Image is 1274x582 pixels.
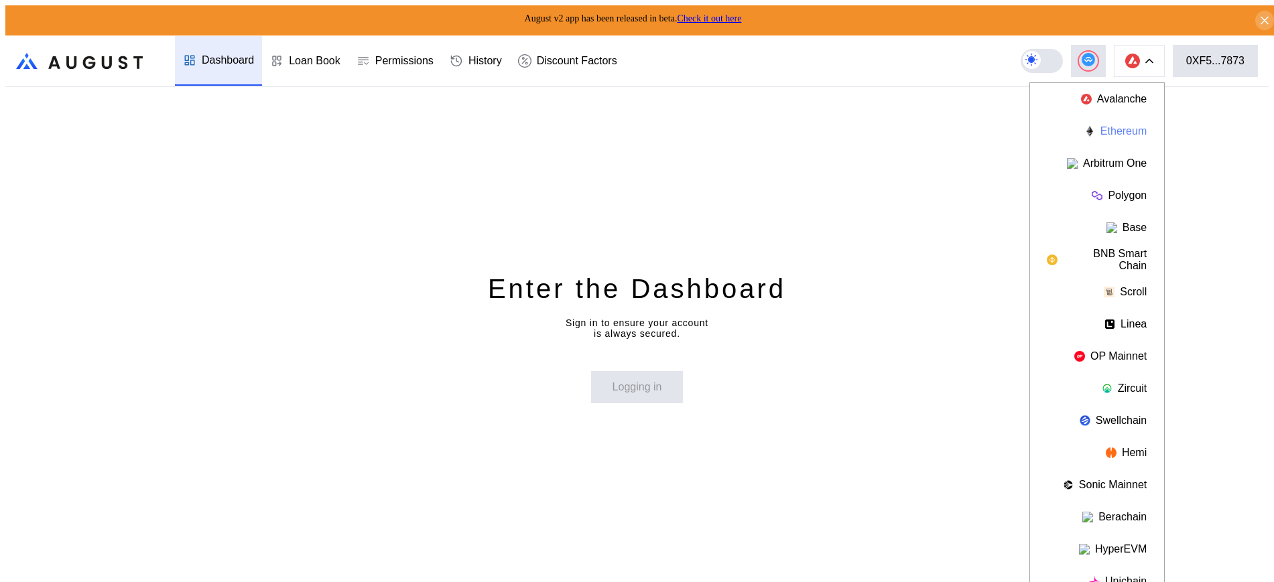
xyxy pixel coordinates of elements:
[1102,383,1112,394] img: chain logo
[1030,244,1164,276] button: BNB Smart Chain
[677,13,741,23] a: Check it out here
[1074,351,1085,362] img: chain logo
[1030,340,1164,372] button: OP Mainnet
[1030,115,1164,147] button: Ethereum
[1092,190,1102,201] img: chain logo
[1030,276,1164,308] button: Scroll
[202,54,254,66] div: Dashboard
[468,55,502,67] div: History
[1030,308,1164,340] button: Linea
[1104,319,1115,330] img: chain logo
[1080,415,1090,426] img: chain logo
[525,13,742,23] span: August v2 app has been released in beta.
[1030,469,1164,501] button: Sonic Mainnet
[1082,512,1093,522] img: chain logo
[566,317,708,339] div: Sign in to ensure your account is always secured.
[537,55,617,67] div: Discount Factors
[1106,447,1117,458] img: chain logo
[1081,94,1092,104] img: chain logo
[1114,45,1165,77] button: chain logo
[1067,158,1078,169] img: chain logo
[1030,533,1164,565] button: HyperEVM
[1173,45,1258,77] button: 0XF5...7873
[1079,544,1090,555] img: chain logo
[510,36,625,86] a: Discount Factors
[1106,222,1117,233] img: chain logo
[1030,147,1164,179] button: Arbitrum One
[488,271,786,306] div: Enter the Dashboard
[375,55,434,67] div: Permissions
[591,371,684,403] button: Logging in
[1030,83,1164,115] button: Avalanche
[1030,405,1164,437] button: Swellchain
[1186,55,1245,67] div: 0XF5...7873
[262,36,348,86] a: Loan Book
[1063,480,1074,490] img: chain logo
[1030,501,1164,533] button: Berachain
[348,36,442,86] a: Permissions
[1030,212,1164,244] button: Base
[175,36,262,86] a: Dashboard
[1030,437,1164,469] button: Hemi
[1030,179,1164,212] button: Polygon
[1047,254,1058,265] img: chain logo
[1030,372,1164,405] button: Zircuit
[1104,287,1114,297] img: chain logo
[289,55,340,67] div: Loan Book
[442,36,510,86] a: History
[1125,54,1140,68] img: chain logo
[1084,126,1095,137] img: chain logo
